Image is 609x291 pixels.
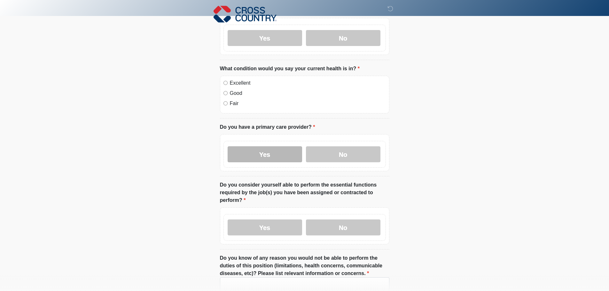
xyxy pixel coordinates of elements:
[230,79,386,87] label: Excellent
[230,89,386,97] label: Good
[228,30,302,46] label: Yes
[228,146,302,162] label: Yes
[220,123,315,131] label: Do you have a primary care provider?
[220,65,360,73] label: What condition would you say your current health is in?
[230,100,386,107] label: Fair
[306,219,380,235] label: No
[306,30,380,46] label: No
[223,81,228,85] input: Excellent
[214,5,277,23] img: Cross Country Logo
[228,219,302,235] label: Yes
[220,181,389,204] label: Do you consider yourself able to perform the essential functions required by the job(s) you have ...
[223,91,228,95] input: Good
[306,146,380,162] label: No
[220,254,389,277] label: Do you know of any reason you would not be able to perform the duties of this position (limitatio...
[223,101,228,105] input: Fair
